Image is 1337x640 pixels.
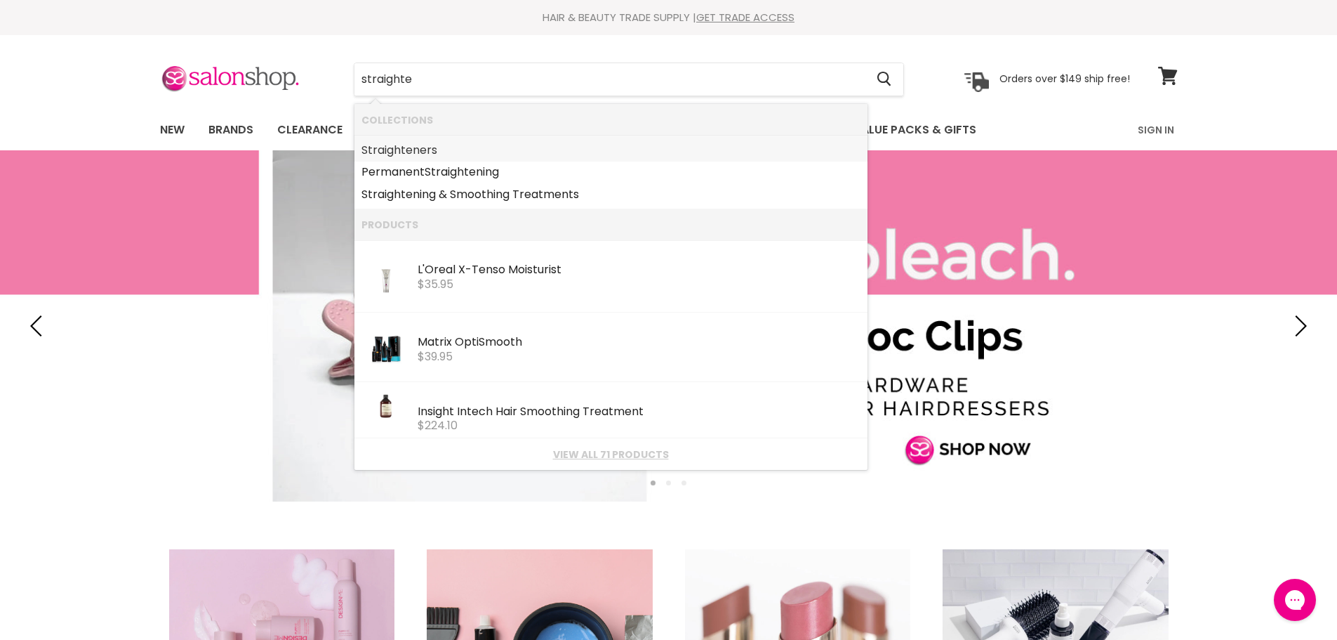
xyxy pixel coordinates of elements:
div: L'Oreal X-Tenso Moisturist [418,263,860,278]
iframe: Gorgias live chat messenger [1267,574,1323,626]
b: Straighte [361,142,413,158]
span: $39.95 [418,348,453,365]
li: Products: L'Oreal X-Tenso Moisturist [354,240,867,313]
div: Matrix OptiSmooth [418,336,860,351]
div: Insight Intech Hair Smoothing Treatment [418,405,860,420]
nav: Main [142,110,1195,150]
li: Products: Matrix OptiSmooth [354,313,867,381]
button: Search [866,63,903,96]
img: XTensoMoisturist_Xtenso_200x.png [366,247,406,306]
a: Value Packs & Gifts [843,115,987,145]
a: New [149,115,195,145]
b: Straighte [361,186,413,202]
li: Collections: Straighteners [354,136,867,162]
li: Page dot 3 [681,481,686,485]
b: Straighte [425,164,476,180]
img: HairSmoothingTreatment_200x.jpg [361,389,411,422]
a: ners [361,139,860,162]
a: GET TRADE ACCESS [696,10,794,25]
ul: Main menu [149,110,1058,150]
a: View all 71 products [361,449,860,460]
form: Product [354,63,904,96]
img: ScreenShot2020-04-03at4.12.17pm_200x.png [361,320,411,375]
li: Products: Insight Intech Hair Smoothing Treatment [354,382,867,438]
li: Page dot 2 [666,481,671,485]
li: Collections [354,104,867,136]
a: Sign In [1129,115,1183,145]
span: $224.10 [418,417,458,433]
a: ning & Smoothing Treatments [361,183,860,206]
a: Clearance [267,115,353,145]
li: Collections: Permanent Straightening [354,161,867,183]
p: Orders over $149 ship free! [999,72,1130,85]
li: Products [354,209,867,240]
button: Previous [25,312,53,340]
li: Page dot 1 [651,481,656,485]
li: Collections: Straightening & Smoothing Treatments [354,183,867,209]
li: View All [354,438,867,470]
a: Brands [198,115,264,145]
input: Search [354,63,866,96]
a: Permanentning [361,161,860,183]
button: Next [1284,312,1312,340]
span: $35.95 [418,276,453,292]
div: HAIR & BEAUTY TRADE SUPPLY | [142,11,1195,25]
